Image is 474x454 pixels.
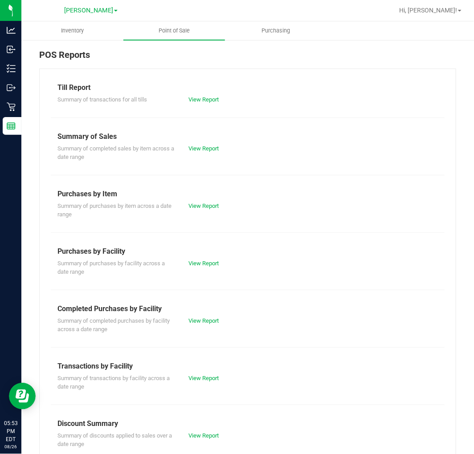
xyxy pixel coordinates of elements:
[9,383,36,409] iframe: Resource center
[57,418,438,429] div: Discount Summary
[7,83,16,92] inline-svg: Outbound
[189,317,219,324] a: View Report
[57,96,147,103] span: Summary of transactions for all tills
[64,7,113,14] span: [PERSON_NAME]
[7,102,16,111] inline-svg: Retail
[4,443,17,450] p: 08/26
[4,419,17,443] p: 05:53 PM EDT
[57,203,172,218] span: Summary of purchases by item across a date range
[49,27,96,35] span: Inventory
[57,82,438,93] div: Till Report
[57,432,172,448] span: Summary of discounts applied to sales over a date range
[39,48,456,69] div: POS Reports
[189,375,219,381] a: View Report
[57,260,165,276] span: Summary of purchases by facility across a date range
[189,145,219,152] a: View Report
[7,45,16,54] inline-svg: Inbound
[7,122,16,130] inline-svg: Reports
[249,27,302,35] span: Purchasing
[189,96,219,103] a: View Report
[57,131,438,142] div: Summary of Sales
[57,189,438,199] div: Purchases by Item
[189,260,219,267] a: View Report
[57,375,170,390] span: Summary of transactions by facility across a date range
[21,21,123,40] a: Inventory
[123,21,225,40] a: Point of Sale
[399,7,457,14] span: Hi, [PERSON_NAME]!
[7,64,16,73] inline-svg: Inventory
[57,145,174,161] span: Summary of completed sales by item across a date range
[225,21,327,40] a: Purchasing
[147,27,202,35] span: Point of Sale
[57,317,170,333] span: Summary of completed purchases by facility across a date range
[57,246,438,257] div: Purchases by Facility
[57,304,438,314] div: Completed Purchases by Facility
[57,361,438,372] div: Transactions by Facility
[7,26,16,35] inline-svg: Analytics
[189,432,219,439] a: View Report
[189,203,219,209] a: View Report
